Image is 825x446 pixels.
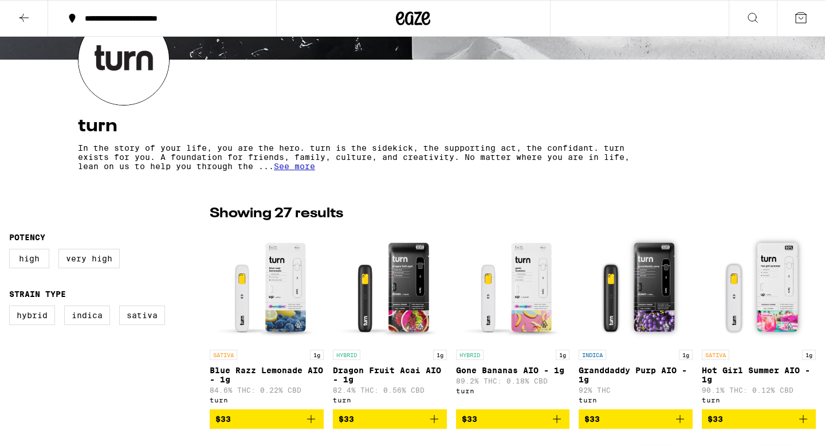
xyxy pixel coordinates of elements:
[210,409,324,429] button: Add to bag
[210,396,324,404] div: turn
[339,414,354,424] span: $33
[78,14,169,105] img: turn logo
[579,229,693,344] img: turn - Granddaddy Purp AIO - 1g
[9,249,49,268] label: High
[702,396,816,404] div: turn
[679,350,693,360] p: 1g
[456,387,570,394] div: turn
[456,350,484,360] p: HYBRID
[802,350,816,360] p: 1g
[333,366,447,384] p: Dragon Fruit Acai AIO - 1g
[462,414,477,424] span: $33
[579,409,693,429] button: Add to bag
[579,350,606,360] p: INDICA
[333,396,447,404] div: turn
[702,350,729,360] p: SATIVA
[584,414,600,424] span: $33
[556,350,569,360] p: 1g
[579,386,693,394] p: 92% THC
[579,229,693,409] a: Open page for Granddaddy Purp AIO - 1g from turn
[456,366,570,375] p: Gone Bananas AIO - 1g
[64,306,110,325] label: Indica
[579,366,693,384] p: Granddaddy Purp AIO - 1g
[702,229,816,409] a: Open page for Hot Girl Summer AIO - 1g from turn
[333,350,360,360] p: HYBRID
[9,233,45,242] legend: Potency
[119,306,165,325] label: Sativa
[333,386,447,394] p: 82.4% THC: 0.56% CBD
[210,229,324,409] a: Open page for Blue Razz Lemonade AIO - 1g from turn
[58,249,120,268] label: Very High
[78,143,646,171] p: In the story of your life, you are the hero. turn is the sidekick, the supporting act, the confid...
[456,229,570,409] a: Open page for Gone Bananas AIO - 1g from turn
[702,409,816,429] button: Add to bag
[310,350,324,360] p: 1g
[210,229,324,344] img: turn - Blue Razz Lemonade AIO - 1g
[274,162,315,171] span: See more
[702,229,816,344] img: turn - Hot Girl Summer AIO - 1g
[210,350,237,360] p: SATIVA
[702,366,816,384] p: Hot Girl Summer AIO - 1g
[333,409,447,429] button: Add to bag
[9,306,55,325] label: Hybrid
[333,229,447,344] img: turn - Dragon Fruit Acai AIO - 1g
[26,8,50,18] span: Help
[579,396,693,404] div: turn
[708,414,723,424] span: $33
[78,117,747,135] h4: turn
[456,409,570,429] button: Add to bag
[433,350,447,360] p: 1g
[456,377,570,385] p: 89.2% THC: 0.18% CBD
[215,414,231,424] span: $33
[210,204,343,224] p: Showing 27 results
[333,229,447,409] a: Open page for Dragon Fruit Acai AIO - 1g from turn
[210,386,324,394] p: 84.6% THC: 0.22% CBD
[9,289,66,299] legend: Strain Type
[210,366,324,384] p: Blue Razz Lemonade AIO - 1g
[702,386,816,394] p: 90.1% THC: 0.12% CBD
[456,229,570,344] img: turn - Gone Bananas AIO - 1g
